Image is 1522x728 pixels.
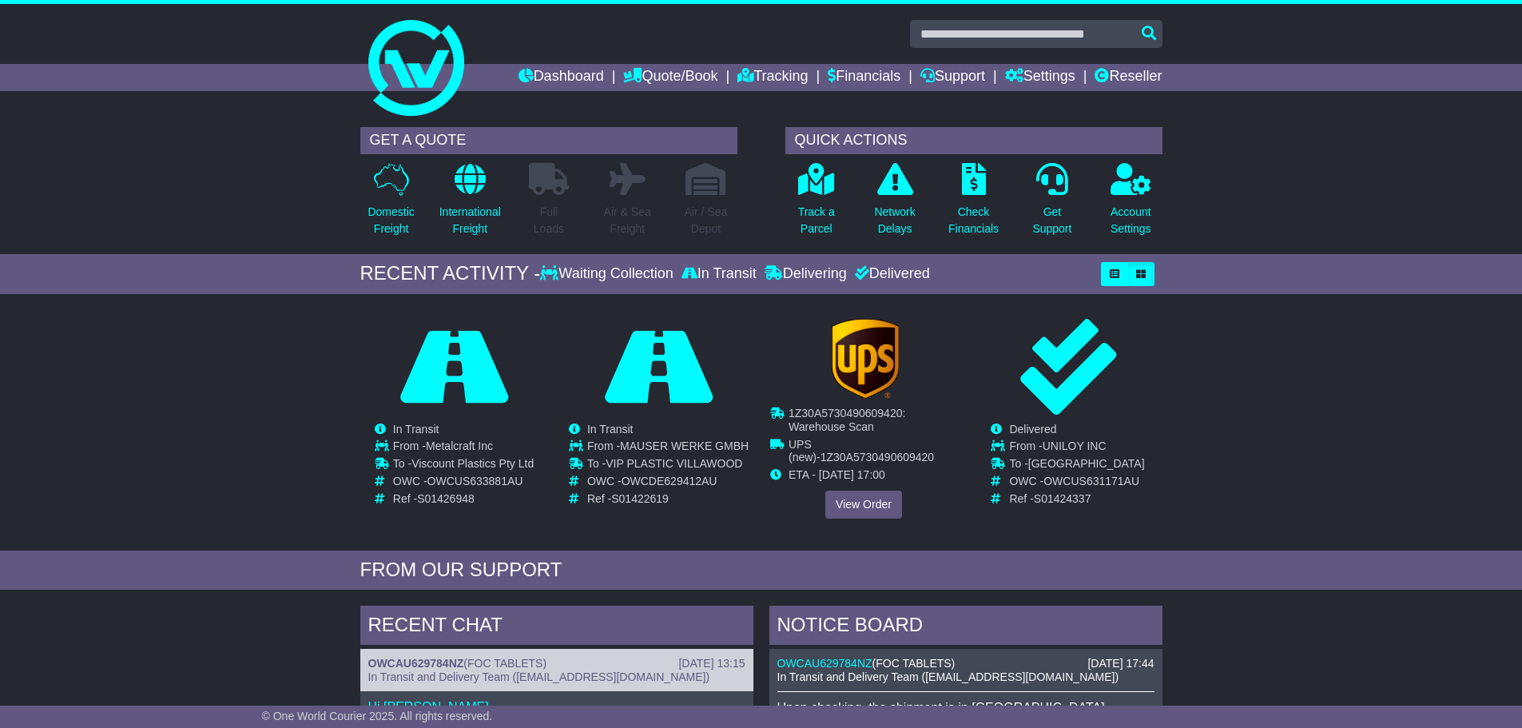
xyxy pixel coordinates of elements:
[411,457,534,470] span: Viscount Plastics Pty Ltd
[828,64,900,91] a: Financials
[1028,457,1145,470] span: [GEOGRAPHIC_DATA]
[587,475,749,492] td: OWC -
[761,265,851,283] div: Delivering
[360,606,753,649] div: RECENT CHAT
[587,423,634,436] span: In Transit
[368,204,414,237] p: Domestic Freight
[393,440,534,457] td: From -
[789,437,817,463] span: UPS (new)
[1009,457,1144,475] td: To -
[1034,492,1091,505] span: S01424337
[1043,475,1139,487] span: OWCUS631171AU
[262,710,493,722] span: © One World Courier 2025. All rights reserved.
[368,657,745,670] div: ( )
[529,204,569,237] p: Full Loads
[427,475,523,487] span: OWCUS633881AU
[831,319,898,399] img: GetCarrierServiceLogo
[678,657,745,670] div: [DATE] 13:15
[360,262,541,285] div: RECENT ACTIVITY -
[777,657,872,670] a: OWCAU629784NZ
[876,657,951,670] span: FOC TABLETS
[604,204,651,237] p: Air & Sea Freight
[948,162,999,246] a: CheckFinancials
[797,162,836,246] a: Track aParcel
[439,162,502,246] a: InternationalFreight
[417,492,475,505] span: S01426948
[820,451,933,463] span: 1Z30A5730490609420
[851,265,930,283] div: Delivered
[620,440,749,452] span: MAUSER WERKE GMBH
[1009,492,1144,506] td: Ref -
[622,475,717,487] span: OWCDE629412AU
[685,204,728,237] p: Air / Sea Depot
[368,657,464,670] a: OWCAU629784NZ
[393,457,534,475] td: To -
[393,475,534,492] td: OWC -
[368,699,745,714] p: Hi [PERSON_NAME],
[737,64,808,91] a: Tracking
[360,559,1162,582] div: FROM OUR SUPPORT
[519,64,604,91] a: Dashboard
[1043,440,1107,452] span: UNILOY INC
[611,492,669,505] span: S01422619
[769,606,1162,649] div: NOTICE BOARD
[393,492,534,506] td: Ref -
[1009,440,1144,457] td: From -
[540,265,677,283] div: Waiting Collection
[426,440,493,452] span: Metalcraft Inc
[920,64,985,91] a: Support
[439,204,501,237] p: International Freight
[367,162,415,246] a: DomesticFreight
[873,162,916,246] a: NetworkDelays
[587,457,749,475] td: To -
[1009,475,1144,492] td: OWC -
[1110,162,1152,246] a: AccountSettings
[777,657,1154,670] div: ( )
[587,492,749,506] td: Ref -
[789,407,905,433] span: 1Z30A5730490609420: Warehouse Scan
[587,440,749,457] td: From -
[789,437,957,468] td: -
[825,490,902,518] a: View Order
[777,670,1119,683] span: In Transit and Delivery Team ([EMAIL_ADDRESS][DOMAIN_NAME])
[393,423,439,436] span: In Transit
[1009,423,1056,436] span: Delivered
[1087,657,1154,670] div: [DATE] 17:44
[1005,64,1075,91] a: Settings
[798,204,835,237] p: Track a Parcel
[623,64,717,91] a: Quote/Book
[948,204,999,237] p: Check Financials
[1095,64,1162,91] a: Reseller
[368,670,710,683] span: In Transit and Delivery Team ([EMAIL_ADDRESS][DOMAIN_NAME])
[874,204,915,237] p: Network Delays
[785,127,1162,154] div: QUICK ACTIONS
[1032,204,1071,237] p: Get Support
[467,657,542,670] span: FOC TABLETS
[1111,204,1151,237] p: Account Settings
[1031,162,1072,246] a: GetSupport
[606,457,742,470] span: VIP PLASTIC VILLAWOOD
[360,127,737,154] div: GET A QUOTE
[678,265,761,283] div: In Transit
[789,468,885,481] span: ETA - [DATE] 17:00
